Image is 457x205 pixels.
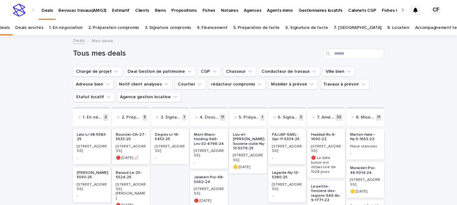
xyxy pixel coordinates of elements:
[317,115,334,120] p: 7. Aménagements et travaux
[198,66,221,77] button: CGP
[311,156,341,174] p: 🔴 La date butoir est dépassée de 1028 jours
[88,20,139,35] a: 2. Préparation compromis
[268,79,318,89] button: Mobilier à prévoir
[260,114,264,121] p: 1
[350,144,380,149] p: Place stanislas
[387,20,409,35] a: 8. Location
[350,151,380,156] p: -
[49,20,83,35] a: 1. En négociation
[233,20,280,35] a: 5. Préparation de l'acte
[272,171,302,180] p: Lagarde-Ny-13-5380-25
[220,114,225,121] p: 11
[272,194,302,198] p: -
[182,114,186,121] p: 1
[233,165,263,169] p: 🟡 [DATE]
[116,156,146,160] p: 🔴 [DATE] 📈
[311,133,341,142] p: Haddad-Rs-6-1690-22
[311,144,341,154] p: [STREET_ADDRESS]
[272,182,302,192] p: [STREET_ADDRESS]
[103,114,108,121] p: 2
[431,5,441,15] div: CF
[73,79,114,89] button: Adresse bien
[112,129,150,164] a: Bourcier-Clh-27-5533-25[STREET_ADDRESS]🔴 [DATE] 📈
[229,129,267,174] a: Lou-et-[PERSON_NAME]-Societe-civile-Ny-13-5379-25[STREET_ADDRESS]🟡 [DATE]
[142,114,147,121] p: 5
[151,129,189,164] a: Degres-Lr-16-5453-25[STREET_ADDRESS]-
[13,4,25,17] img: stacker-logo-s-only.png
[259,66,320,77] button: Conducteur de travaux
[125,66,195,77] button: Deal Gestion de patrimoine
[350,166,380,175] p: Morardet-Poi-46-5014-24
[122,115,141,120] p: 2. Préparation compromis
[116,144,146,154] p: [STREET_ADDRESS]
[145,20,191,35] a: 3. Signature compromis
[116,182,146,201] p: [STREET_ADDRESS][PERSON_NAME]
[77,144,107,154] p: [STREET_ADDRESS]
[350,178,380,187] p: [STREET_ADDRESS]
[307,129,345,178] a: Haddad-Rs-6-1690-22[STREET_ADDRESS]🔴 La date butoir est dépassée de 1028 jours
[73,129,111,164] a: Lalo-Lr-38-5583-25[STREET_ADDRESS]-
[194,199,224,203] p: 🔴 [DATE]
[73,49,321,58] h1: Tous mes deals
[73,37,85,44] a: Deals
[278,115,297,120] p: 6. Signature de l'acte notarié
[268,129,306,164] a: FAJJAP-SARL-Qpr-11-5334-25[STREET_ADDRESS]-
[376,114,381,121] p: 11
[285,20,328,35] a: 6. Signature de l'acte
[194,161,224,165] p: -
[346,129,384,160] a: Marton-fake--Ny-5-1653-22Place stanislas-
[223,66,256,77] button: Chasseur
[334,20,381,35] a: 7. [GEOGRAPHIC_DATA]
[73,167,111,202] a: [PERSON_NAME]-39-5593-25[STREET_ADDRESS]-
[73,92,115,102] button: Statut locatif
[208,79,266,89] button: rédacteur compromis
[92,37,113,44] p: Mes deals
[116,79,172,89] button: Notif client analyses
[155,133,185,142] p: Degres-Lr-16-5453-25
[350,133,380,142] p: Marton-fake--Ny-5-1653-22
[239,115,259,120] p: 5. Préparation de l'acte notarié
[161,115,181,120] p: 3. Signature compromis
[77,182,107,192] p: [STREET_ADDRESS]
[197,20,228,35] a: 4. Financement
[83,115,102,120] p: 1. En négociation
[15,20,43,35] a: Deals avortés
[346,162,384,198] a: Morardet-Poi-46-5014-24[STREET_ADDRESS]🟡 [DATE]
[194,133,224,146] p: Mont-Blanc-Holding-SAS-Lnv-32-4796-24
[155,156,185,160] p: -
[77,194,107,198] p: -
[77,133,107,142] p: Lalo-Lr-38-5583-25
[272,133,302,142] p: FAJJAP-SARL-Qpr-11-5334-25
[190,129,228,169] a: Mont-Blanc-Holding-SAS-Lnv-32-4796-24[STREET_ADDRESS]-
[116,171,146,180] p: Baraud-Le-25-5524-25
[73,66,122,77] button: Chargé de projet
[335,114,342,121] p: 33
[311,184,341,203] p: La-petite-fonciere-des-regions-SAS-As-9-1771-22
[155,144,185,154] p: [STREET_ADDRESS]
[175,79,206,89] button: Courtier
[324,49,384,59] input: Search
[320,79,369,89] button: Travaux à prévoir
[194,187,224,196] p: [STREET_ADDRESS]
[356,115,374,120] p: 8. Mise en loc et gestion
[268,167,306,202] a: Lagarde-Ny-13-5380-25[STREET_ADDRESS]-
[194,175,224,184] p: Jalabert-Poi-48-5062-24
[77,171,116,180] p: [PERSON_NAME]-39-5593-25
[299,114,303,121] p: 3
[350,189,380,194] p: 🟡 [DATE]
[116,133,146,142] p: Bourcier-Clh-27-5533-25
[233,133,266,151] p: Lou-et-[PERSON_NAME]-Societe-civile-Ny-13-5379-25
[194,149,224,158] p: [STREET_ADDRESS]
[77,156,107,160] p: -
[200,115,218,120] p: 4. Dossier de financement
[272,144,302,154] p: [STREET_ADDRESS]
[323,66,355,77] button: Ville bien
[117,92,181,102] button: Agence gestion locative
[233,153,263,162] p: [STREET_ADDRESS]
[272,156,302,160] p: -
